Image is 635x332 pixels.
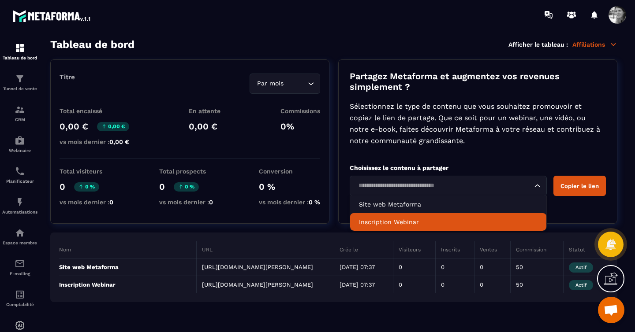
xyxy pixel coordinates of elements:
[510,276,564,294] td: 50
[474,241,510,258] th: Ventes
[569,262,593,273] span: Actif
[355,181,532,191] input: Search for option
[2,55,37,60] p: Tableau de bord
[350,176,547,196] div: Search for option
[510,258,564,276] td: 50
[2,129,37,159] a: automationsautomationsWebinaire
[59,241,197,258] th: Nom
[209,199,213,206] span: 0
[197,276,334,294] td: [URL][DOMAIN_NAME][PERSON_NAME]
[109,199,113,206] span: 0
[2,159,37,190] a: schedulerschedulerPlanificateur
[340,281,388,288] p: [DATE] 07:37
[60,181,65,192] p: 0
[15,289,25,300] img: accountant
[2,190,37,221] a: automationsautomationsAutomatisations
[12,8,92,24] img: logo
[2,117,37,122] p: CRM
[474,258,510,276] td: 0
[598,297,624,323] a: Ouvrir le chat
[2,98,37,129] a: formationformationCRM
[2,252,37,283] a: emailemailE-mailing
[393,258,436,276] td: 0
[15,228,25,238] img: automations
[60,168,113,175] p: Total visiteurs
[474,276,510,294] td: 0
[2,179,37,184] p: Planificateur
[15,197,25,207] img: automations
[564,241,609,258] th: Statut
[60,138,129,145] p: vs mois dernier :
[15,135,25,146] img: automations
[2,148,37,153] p: Webinaire
[250,74,320,94] div: Search for option
[15,258,25,269] img: email
[259,168,320,175] p: Conversion
[2,36,37,67] a: formationformationTableau de bord
[350,101,606,147] p: Sélectionnez le type de contenu que vous souhaitez promouvoir et copiez le lien de partage. Que c...
[50,38,134,51] h3: Tableau de bord
[109,138,129,145] span: 0,00 €
[508,41,568,48] p: Afficher le tableau :
[74,182,99,192] p: 0 %
[2,221,37,252] a: automationsautomationsEspace membre
[60,121,88,132] p: 0,00 €
[159,181,165,192] p: 0
[393,241,436,258] th: Visiteurs
[159,168,213,175] p: Total prospects
[59,264,191,270] p: Site web Metaforma
[569,280,593,290] span: Actif
[436,276,474,294] td: 0
[159,199,213,206] p: vs mois dernier :
[393,276,436,294] td: 0
[15,74,25,84] img: formation
[97,122,129,131] p: 0,00 €
[189,121,220,132] p: 0,00 €
[359,200,538,209] p: Site web Metaforma
[280,107,320,114] p: Commissions
[60,107,129,114] p: Total encaissé
[59,281,191,288] p: Inscription Webinar
[510,241,564,258] th: Commission
[286,79,306,89] input: Search for option
[2,210,37,214] p: Automatisations
[259,181,320,192] p: 0 %
[436,241,474,258] th: Inscrits
[2,302,37,307] p: Comptabilité
[255,79,286,89] span: Par mois
[436,258,474,276] td: 0
[2,67,37,98] a: formationformationTunnel de vente
[189,107,220,114] p: En attente
[174,182,199,192] p: 0 %
[2,240,37,245] p: Espace membre
[15,104,25,115] img: formation
[15,43,25,53] img: formation
[15,320,25,331] img: automations
[350,71,606,92] p: Partagez Metaforma et augmentez vos revenues simplement ?
[553,176,606,196] button: Copier le lien
[197,258,334,276] td: [URL][DOMAIN_NAME][PERSON_NAME]
[350,164,606,171] p: Choisissez le contenu à partager
[259,199,320,206] p: vs mois dernier :
[60,199,113,206] p: vs mois dernier :
[340,264,388,270] p: [DATE] 07:37
[2,86,37,91] p: Tunnel de vente
[2,271,37,276] p: E-mailing
[60,73,75,81] p: Titre
[280,121,320,132] p: 0%
[309,199,320,206] span: 0 %
[197,241,334,258] th: URL
[334,241,393,258] th: Crée le
[572,41,617,48] p: Affiliations
[2,283,37,314] a: accountantaccountantComptabilité
[15,166,25,177] img: scheduler
[359,218,538,226] p: Inscription Webinar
